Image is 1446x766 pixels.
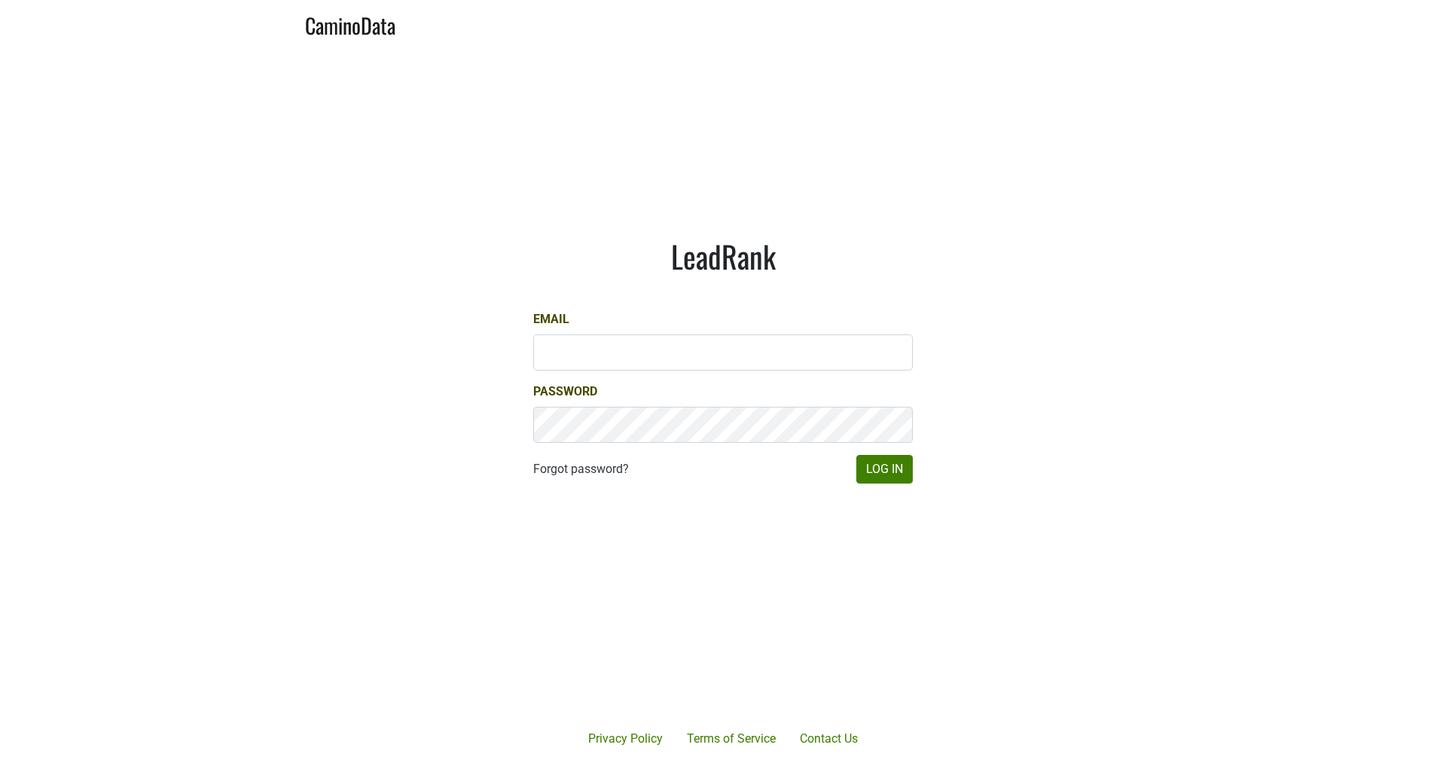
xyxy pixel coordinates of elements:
a: Forgot password? [533,460,629,478]
a: Terms of Service [675,724,788,754]
label: Password [533,383,597,401]
a: CaminoData [305,6,395,41]
button: Log In [856,455,913,484]
h1: LeadRank [533,238,913,274]
a: Privacy Policy [576,724,675,754]
label: Email [533,310,569,328]
a: Contact Us [788,724,870,754]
